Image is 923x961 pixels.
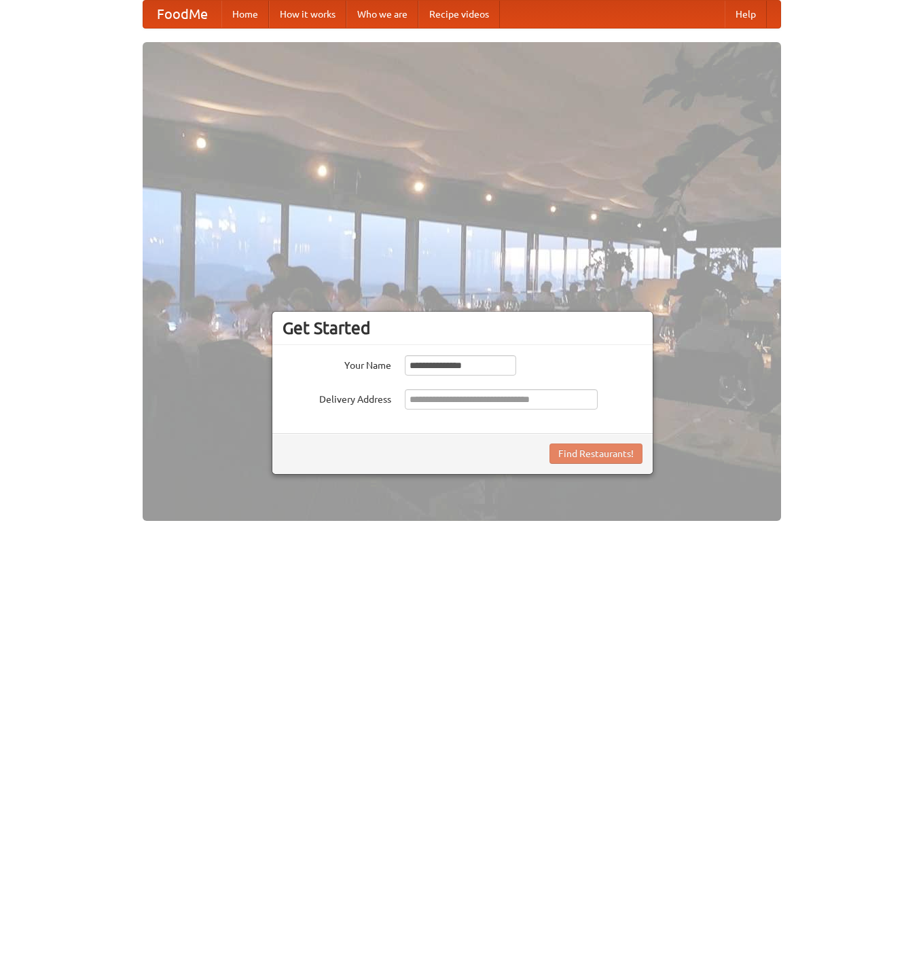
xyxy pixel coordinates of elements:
[549,443,643,464] button: Find Restaurants!
[283,318,643,338] h3: Get Started
[725,1,767,28] a: Help
[143,1,221,28] a: FoodMe
[346,1,418,28] a: Who we are
[221,1,269,28] a: Home
[269,1,346,28] a: How it works
[418,1,500,28] a: Recipe videos
[283,389,391,406] label: Delivery Address
[283,355,391,372] label: Your Name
